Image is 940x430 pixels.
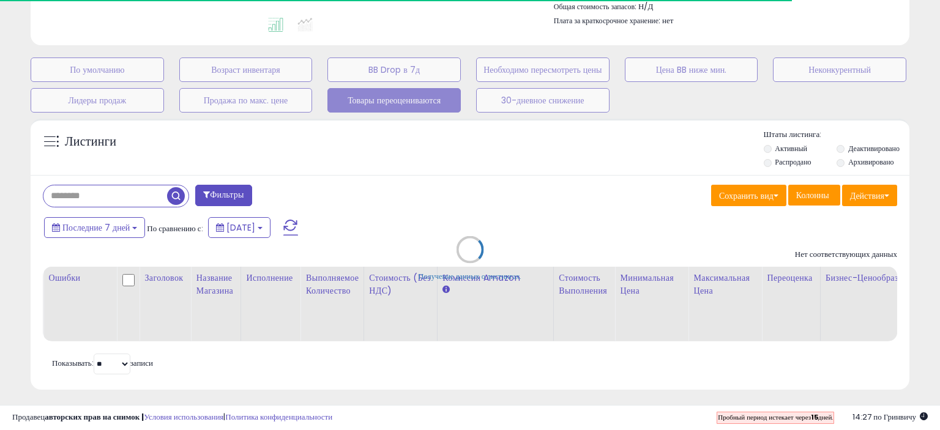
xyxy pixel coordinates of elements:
[31,57,164,82] button: По умолчанию
[852,411,928,423] span: 2025-09-17 14:27 GMT
[327,88,461,113] button: Товары переоцениваются
[818,412,833,422] font: дней.
[811,412,818,422] font: 15
[225,411,332,423] a: Политика конфиденциальности
[656,64,727,76] font: Цена BB ниже мин.
[419,271,522,281] font: Получение данных о листингах.
[368,64,420,76] font: BB Drop в 7д
[625,57,758,82] button: Цена BB ниже мин.
[45,411,144,423] font: авторских прав на снимок |
[476,57,610,82] button: Необходимо пересмотреть цены
[773,57,906,82] button: Неконкурентный
[348,95,441,107] font: Товары переоцениваются
[179,88,313,113] button: Продажа по макс. цене
[554,1,636,12] font: Общая стоимость запасов:
[638,1,653,12] font: Н/Д
[211,64,280,76] font: Возраст инвентаря
[554,15,660,26] font: Плата за краткосрочное хранение:
[68,95,126,107] font: Лидеры продаж
[223,411,225,423] font: |
[852,411,916,423] font: 14:27 по Гринвичу
[718,412,811,422] font: Пробный период истекает через
[12,411,45,423] font: Продавец
[808,64,871,76] font: Неконкурентный
[179,57,313,82] button: Возраст инвентаря
[144,411,223,423] a: Условия использования
[501,95,584,107] font: 30-дневное снижение
[31,88,164,113] button: Лидеры продаж
[662,15,673,26] font: нет
[476,88,610,113] button: 30-дневное снижение
[483,64,602,76] font: Необходимо пересмотреть цены
[70,64,124,76] font: По умолчанию
[327,57,461,82] button: BB Drop в 7д
[204,95,288,107] font: Продажа по макс. цене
